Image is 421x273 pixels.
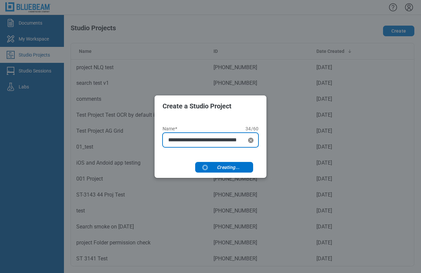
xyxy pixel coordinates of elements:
h2: Create a Studio Project [163,102,258,110]
span: Name* [163,126,177,131]
div: Clear [247,136,255,144]
span: Creating... [214,164,239,171]
span: 34 / 60 [245,126,258,131]
button: Creating... [195,162,253,173]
